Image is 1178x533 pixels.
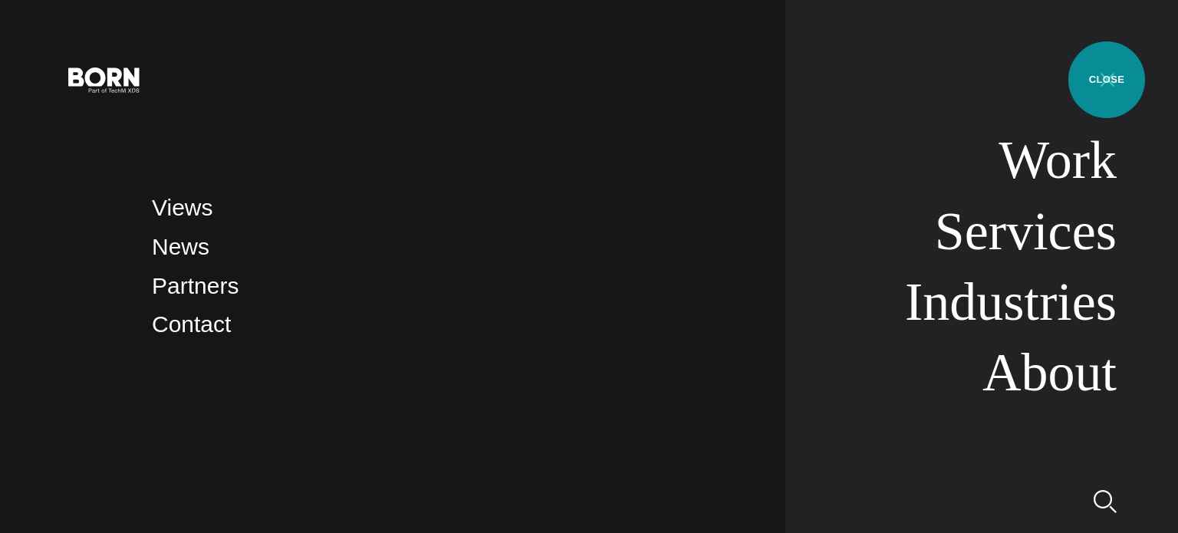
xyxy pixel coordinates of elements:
[152,195,212,220] a: Views
[999,130,1117,189] a: Work
[905,272,1117,331] a: Industries
[152,273,239,298] a: Partners
[982,343,1117,402] a: About
[1089,63,1126,95] button: Open
[1094,490,1117,513] img: Search
[152,311,231,337] a: Contact
[152,234,209,259] a: News
[935,202,1117,261] a: Services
